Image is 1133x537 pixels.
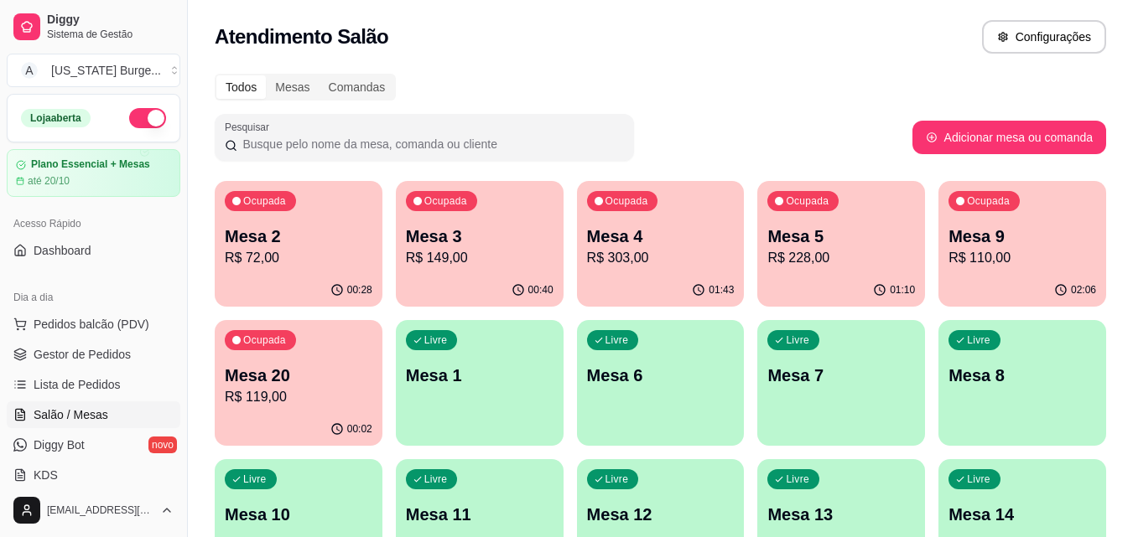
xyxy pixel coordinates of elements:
a: Dashboard [7,237,180,264]
p: Livre [424,333,448,347]
p: Livre [786,472,809,486]
button: OcupadaMesa 3R$ 149,0000:40 [396,181,564,307]
div: [US_STATE] Burge ... [51,62,161,79]
p: Mesa 10 [225,503,372,526]
p: Mesa 3 [406,225,554,248]
article: até 20/10 [28,174,70,188]
p: R$ 72,00 [225,248,372,268]
button: LivreMesa 8 [938,320,1106,446]
button: Select a team [7,54,180,87]
p: Ocupada [424,194,467,208]
p: 02:06 [1071,283,1096,297]
button: Alterar Status [129,108,166,128]
p: Mesa 20 [225,364,372,387]
button: Adicionar mesa ou comanda [912,121,1106,154]
span: KDS [34,467,58,483]
a: DiggySistema de Gestão [7,7,180,47]
div: Acesso Rápido [7,210,180,237]
span: A [21,62,38,79]
label: Pesquisar [225,120,275,134]
span: Diggy [47,13,174,28]
p: 00:02 [347,422,372,436]
a: Lista de Pedidos [7,371,180,398]
div: Todos [216,75,266,99]
p: 01:10 [890,283,915,297]
button: LivreMesa 7 [757,320,925,446]
p: Mesa 7 [767,364,915,387]
div: Loja aberta [21,109,91,127]
p: Ocupada [243,333,286,347]
p: 00:28 [347,283,372,297]
button: OcupadaMesa 5R$ 228,0001:10 [757,181,925,307]
button: OcupadaMesa 9R$ 110,0002:06 [938,181,1106,307]
p: Mesa 1 [406,364,554,387]
span: Gestor de Pedidos [34,346,131,363]
p: Mesa 12 [587,503,735,526]
article: Plano Essencial + Mesas [31,158,150,171]
span: Salão / Mesas [34,406,108,423]
a: Plano Essencial + Mesasaté 20/10 [7,149,180,197]
button: LivreMesa 1 [396,320,564,446]
button: OcupadaMesa 2R$ 72,0000:28 [215,181,382,307]
p: R$ 303,00 [587,248,735,268]
p: Mesa 14 [948,503,1096,526]
a: KDS [7,462,180,488]
p: Mesa 9 [948,225,1096,248]
button: Configurações [982,20,1106,54]
p: Mesa 5 [767,225,915,248]
p: Ocupada [786,194,829,208]
p: Livre [786,333,809,347]
span: Lista de Pedidos [34,376,121,393]
p: Livre [967,333,990,347]
p: Ocupada [605,194,648,208]
button: LivreMesa 6 [577,320,745,446]
p: Mesa 13 [767,503,915,526]
p: 00:40 [528,283,554,297]
p: Livre [605,333,629,347]
p: Livre [243,472,267,486]
a: Diggy Botnovo [7,431,180,458]
span: [EMAIL_ADDRESS][DOMAIN_NAME] [47,503,153,517]
button: [EMAIL_ADDRESS][DOMAIN_NAME] [7,490,180,530]
div: Dia a dia [7,284,180,311]
p: Mesa 4 [587,225,735,248]
p: Livre [967,472,990,486]
p: Mesa 11 [406,503,554,526]
p: Ocupada [967,194,1010,208]
p: Mesa 8 [948,364,1096,387]
button: OcupadaMesa 20R$ 119,0000:02 [215,320,382,446]
p: Livre [424,472,448,486]
span: Pedidos balcão (PDV) [34,316,149,333]
h2: Atendimento Salão [215,23,388,50]
button: Pedidos balcão (PDV) [7,311,180,338]
div: Mesas [266,75,319,99]
p: 01:43 [709,283,734,297]
div: Comandas [320,75,395,99]
input: Pesquisar [237,136,624,152]
p: R$ 228,00 [767,248,915,268]
p: R$ 149,00 [406,248,554,268]
button: OcupadaMesa 4R$ 303,0001:43 [577,181,745,307]
p: Ocupada [243,194,286,208]
p: Mesa 2 [225,225,372,248]
p: Mesa 6 [587,364,735,387]
a: Gestor de Pedidos [7,341,180,368]
a: Salão / Mesas [7,401,180,428]
span: Dashboard [34,242,91,259]
p: R$ 110,00 [948,248,1096,268]
p: Livre [605,472,629,486]
p: R$ 119,00 [225,387,372,407]
span: Sistema de Gestão [47,28,174,41]
span: Diggy Bot [34,436,85,453]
